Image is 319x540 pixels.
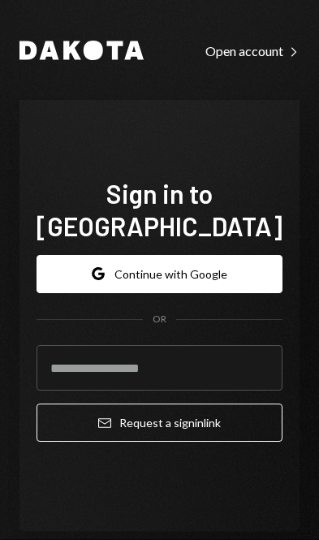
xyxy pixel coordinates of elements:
div: OR [153,313,166,326]
a: Open account [205,41,300,59]
div: Open account [205,43,300,59]
button: Request a signinlink [37,404,282,442]
button: Continue with Google [37,255,282,293]
h1: Sign in to [GEOGRAPHIC_DATA] [37,177,282,242]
